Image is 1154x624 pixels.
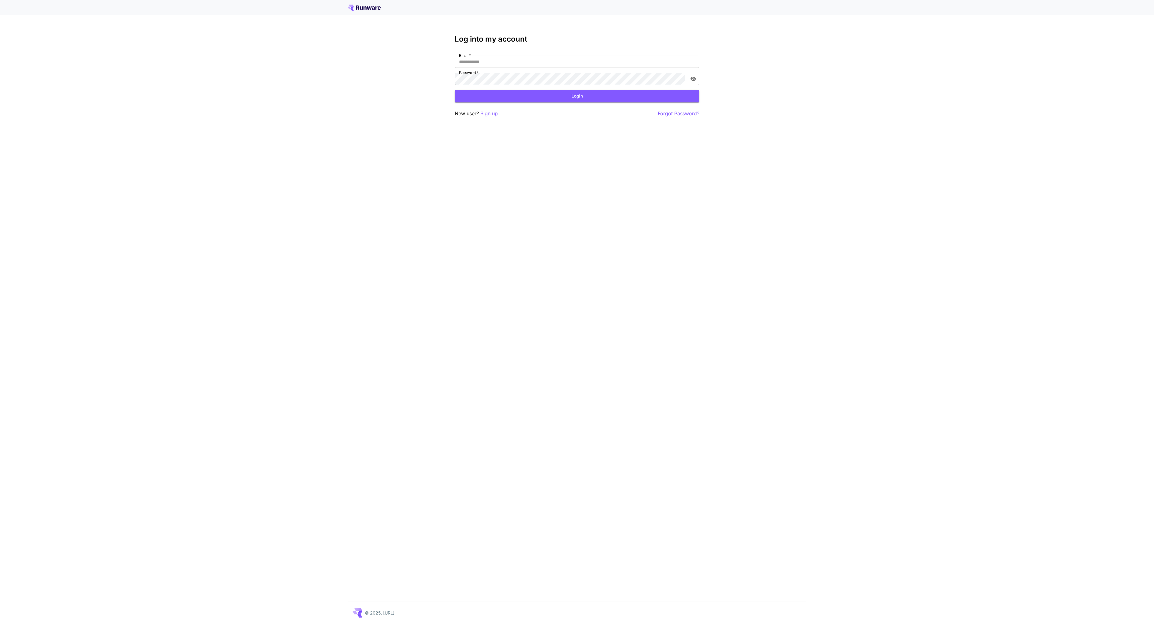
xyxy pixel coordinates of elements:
[365,610,394,616] p: © 2025, [URL]
[459,53,471,58] label: Email
[658,110,699,117] button: Forgot Password?
[459,70,479,75] label: Password
[688,73,699,84] button: toggle password visibility
[480,110,498,117] button: Sign up
[455,110,498,117] p: New user?
[455,35,699,43] h3: Log into my account
[455,90,699,102] button: Login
